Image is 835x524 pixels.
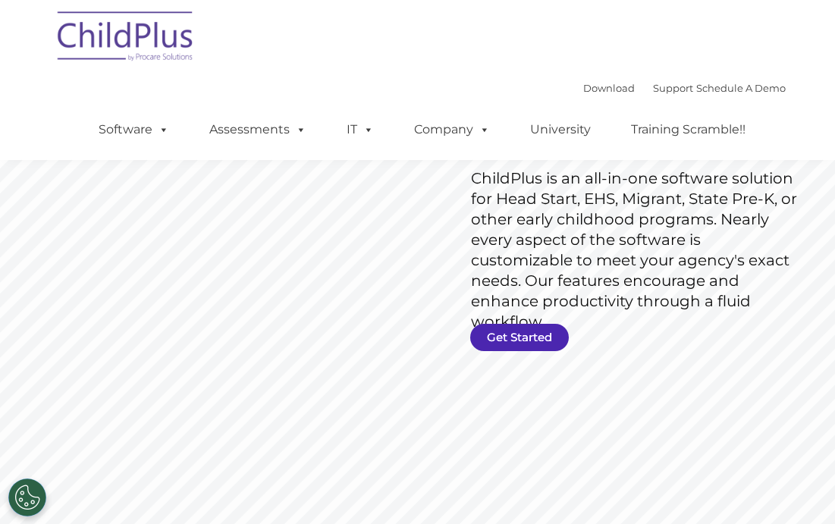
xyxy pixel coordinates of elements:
font: | [583,82,786,94]
a: Software [83,115,184,145]
a: University [515,115,606,145]
a: IT [331,115,389,145]
a: Company [399,115,505,145]
a: Schedule A Demo [696,82,786,94]
a: Assessments [194,115,322,145]
a: Download [583,82,635,94]
rs-layer: ChildPlus is an all-in-one software solution for Head Start, EHS, Migrant, State Pre-K, or other ... [471,168,805,332]
img: ChildPlus by Procare Solutions [50,1,202,77]
a: Support [653,82,693,94]
a: Get Started [470,324,569,351]
button: Cookies Settings [8,479,46,516]
a: Training Scramble!! [616,115,761,145]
